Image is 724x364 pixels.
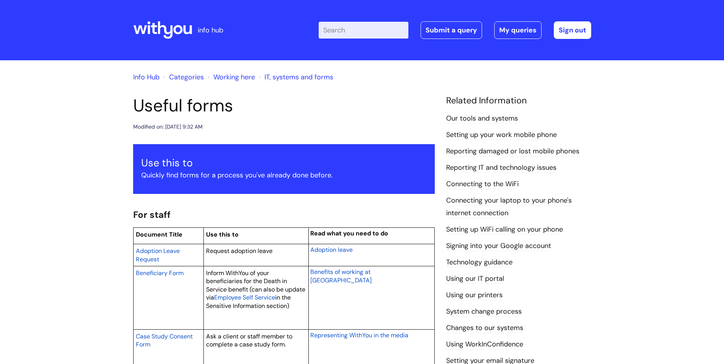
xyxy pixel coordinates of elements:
[133,122,203,132] div: Modified on: [DATE] 9:32 AM
[446,290,503,300] a: Using our printers
[141,169,427,181] p: Quickly find forms for a process you've already done before.
[206,332,292,349] span: Ask a client or staff member to complete a case study form.
[446,130,557,140] a: Setting up your work mobile phone
[446,340,523,350] a: Using WorkInConfidence
[310,267,372,285] a: Benefits of working at [GEOGRAPHIC_DATA]
[136,269,184,277] span: Beneficiary Form
[446,196,572,218] a: Connecting your laptop to your phone's internet connection
[446,225,563,235] a: Setting up WiFi calling on your phone
[554,21,591,39] a: Sign out
[214,293,275,302] a: Employee Self Service
[206,293,291,310] span: in the Sensitive Information section)
[198,24,223,36] p: info hub
[214,293,275,301] span: Employee Self Service
[446,163,556,173] a: Reporting IT and technology issues
[206,269,305,302] span: Inform WithYou of your beneficiaries for the Death in Service benefit (can also be update via
[136,268,184,277] a: Beneficiary Form
[206,230,239,238] span: Use this to
[310,268,372,284] span: Benefits of working at [GEOGRAPHIC_DATA]
[206,71,255,83] li: Working here
[310,330,408,340] a: Representing WithYou in the media
[136,247,180,263] span: Adoption Leave Request
[169,72,204,82] a: Categories
[319,21,591,39] div: | -
[136,332,193,349] a: Case Study Consent Form
[319,22,408,39] input: Search
[257,71,333,83] li: IT, systems and forms
[446,147,579,156] a: Reporting damaged or lost mobile phones
[446,179,519,189] a: Connecting to the WiFi
[264,72,333,82] a: IT, systems and forms
[446,307,522,317] a: System change process
[310,246,353,254] span: Adoption leave
[446,258,513,267] a: Technology guidance
[133,72,160,82] a: Info Hub
[310,229,388,237] span: Read what you need to do
[141,157,427,169] h3: Use this to
[446,95,591,106] h4: Related Information
[446,114,518,124] a: Our tools and systems
[310,245,353,254] a: Adoption leave
[310,331,408,339] span: Representing WithYou in the media
[446,274,504,284] a: Using our IT portal
[136,230,182,238] span: Document Title
[446,241,551,251] a: Signing into your Google account
[494,21,542,39] a: My queries
[421,21,482,39] a: Submit a query
[133,209,171,221] span: For staff
[206,247,273,255] span: Request adoption leave
[161,71,204,83] li: Solution home
[213,72,255,82] a: Working here
[446,323,523,333] a: Changes to our systems
[133,95,435,116] h1: Useful forms
[136,246,180,264] a: Adoption Leave Request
